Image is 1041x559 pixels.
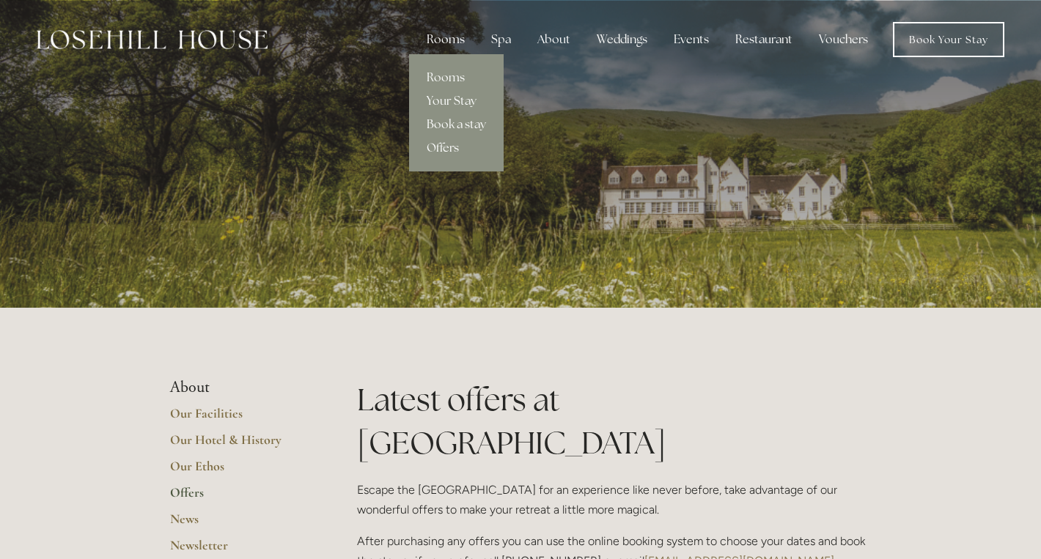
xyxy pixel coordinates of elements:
li: About [170,378,310,397]
a: Offers [170,484,310,511]
img: Losehill House [37,30,268,49]
div: Restaurant [724,25,804,54]
div: Events [662,25,721,54]
div: About [526,25,582,54]
a: Our Ethos [170,458,310,484]
a: News [170,511,310,537]
a: Our Hotel & History [170,432,310,458]
div: Weddings [585,25,659,54]
p: Escape the [GEOGRAPHIC_DATA] for an experience like never before, take advantage of our wonderful... [357,480,871,519]
a: Offers [409,136,504,160]
a: Our Facilities [170,405,310,432]
a: Vouchers [807,25,880,54]
a: Book Your Stay [893,22,1004,57]
div: Spa [479,25,523,54]
div: Rooms [415,25,477,54]
h1: Latest offers at [GEOGRAPHIC_DATA] [357,378,871,464]
a: Rooms [409,66,504,89]
a: Book a stay [409,113,504,136]
a: Your Stay [409,89,504,113]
